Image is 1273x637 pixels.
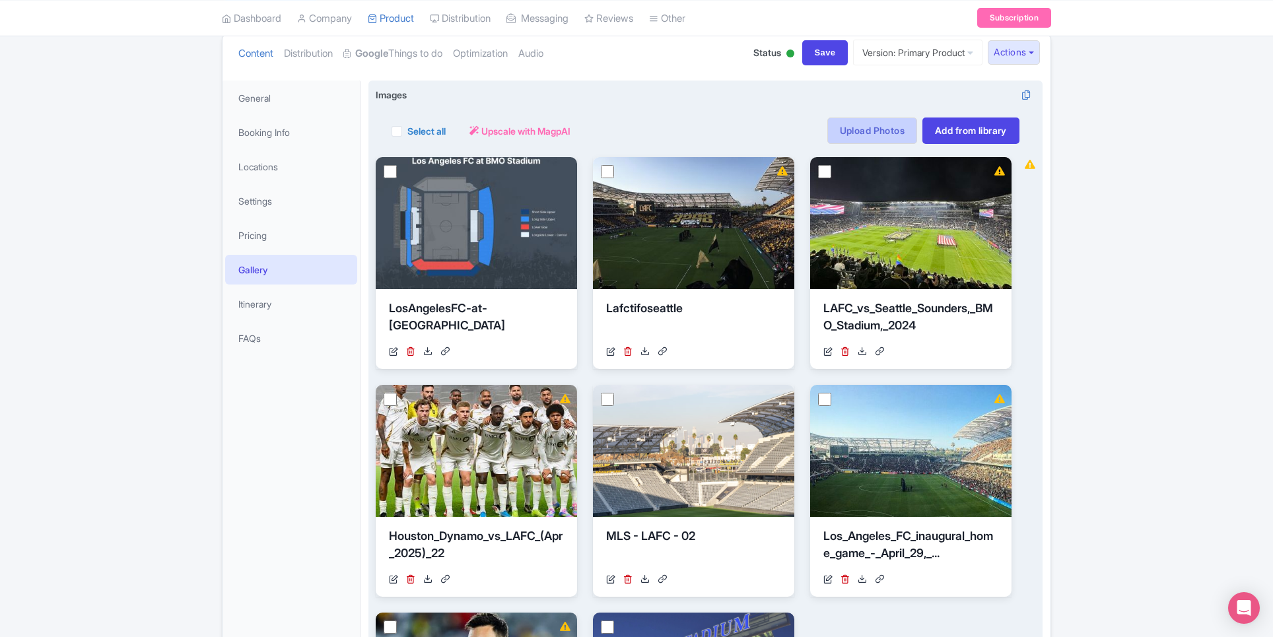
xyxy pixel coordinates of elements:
[481,124,570,138] span: Upscale with MagpAI
[988,40,1040,65] button: Actions
[389,527,564,567] div: Houston_Dynamo_vs_LAFC_(Apr_2025)_22
[238,33,273,75] a: Content
[823,300,998,339] div: LAFC_vs_Seattle_Sounders,_BMO_Stadium,_2024
[225,220,357,250] a: Pricing
[343,33,442,75] a: GoogleThings to do
[922,117,1019,144] a: Add from library
[518,33,543,75] a: Audio
[355,46,388,61] strong: Google
[225,323,357,353] a: FAQs
[284,33,333,75] a: Distribution
[1228,592,1260,624] div: Open Intercom Messenger
[225,117,357,147] a: Booking Info
[853,40,982,65] a: Version: Primary Product
[225,289,357,319] a: Itinerary
[606,300,781,339] div: Lafctifoseattle
[376,88,407,102] span: Images
[753,46,781,59] span: Status
[802,40,848,65] input: Save
[823,527,998,567] div: Los_Angeles_FC_inaugural_home_game_-_April_29,_...
[453,33,508,75] a: Optimization
[225,83,357,113] a: General
[225,186,357,216] a: Settings
[977,8,1051,28] a: Subscription
[606,527,781,567] div: MLS - LAFC - 02
[827,117,917,144] a: Upload Photos
[407,124,446,138] label: Select all
[389,300,564,339] div: LosAngelesFC-at-[GEOGRAPHIC_DATA]
[225,255,357,285] a: Gallery
[784,44,797,65] div: Active
[225,152,357,182] a: Locations
[469,124,570,138] a: Upscale with MagpAI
